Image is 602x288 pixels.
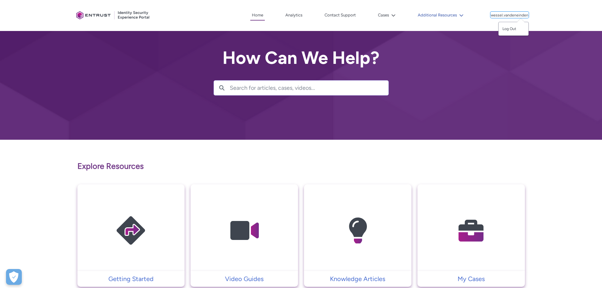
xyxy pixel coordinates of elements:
button: Additional Resources [416,10,465,20]
a: Knowledge Articles [304,274,411,284]
h2: How Can We Help? [214,48,389,68]
button: Search [214,81,230,95]
button: User Profile wessel.vandeneinden [490,12,529,18]
button: Cases [376,10,397,20]
button: Open Preferences [6,269,22,285]
a: Video Guides [191,274,298,284]
p: Video Guides [194,274,295,284]
a: Getting Started [77,274,185,284]
p: wessel.vandeneinden [491,13,528,18]
p: My Cases [421,274,522,284]
img: Getting Started [101,197,161,265]
span: Log Out [502,26,516,32]
div: Cookie Preferences [6,269,22,285]
a: Analytics, opens in new tab [284,10,304,20]
a: Contact Support [323,10,357,20]
p: Explore Resources [77,160,525,172]
input: Search for articles, cases, videos... [230,81,388,95]
img: My Cases [441,197,501,265]
a: Home [250,10,265,21]
p: Getting Started [81,274,182,284]
img: Knowledge Articles [328,197,388,265]
a: My Cases [417,274,525,284]
p: Knowledge Articles [307,274,408,284]
img: Video Guides [214,197,274,265]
